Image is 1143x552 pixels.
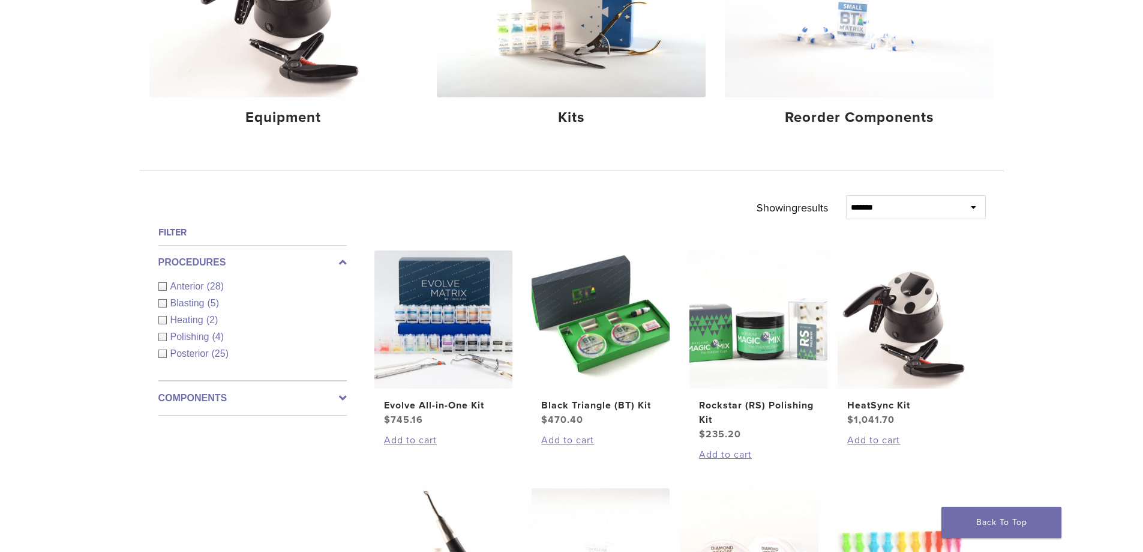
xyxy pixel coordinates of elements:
label: Components [158,391,347,405]
bdi: 235.20 [699,428,741,440]
h4: Kits [446,107,696,129]
img: Evolve All-in-One Kit [374,250,512,389]
span: (2) [206,315,218,325]
img: HeatSync Kit [838,250,976,389]
h2: Black Triangle (BT) Kit [541,398,660,413]
span: $ [847,414,854,426]
bdi: 1,041.70 [847,414,895,426]
span: Blasting [170,298,208,308]
span: $ [699,428,706,440]
h2: Evolve All-in-One Kit [384,398,503,413]
a: Add to cart: “HeatSync Kit” [847,433,966,447]
a: HeatSync KitHeatSync Kit $1,041.70 [837,250,977,427]
img: Rockstar (RS) Polishing Kit [689,250,827,389]
p: Showing results [757,195,828,220]
h4: Equipment [159,107,409,129]
a: Evolve All-in-One KitEvolve All-in-One Kit $745.16 [374,250,514,427]
span: (25) [212,348,229,359]
bdi: 470.40 [541,414,583,426]
bdi: 745.16 [384,414,423,426]
h2: HeatSync Kit [847,398,966,413]
span: (5) [207,298,219,308]
a: Rockstar (RS) Polishing KitRockstar (RS) Polishing Kit $235.20 [689,250,829,441]
a: Add to cart: “Black Triangle (BT) Kit” [541,433,660,447]
img: Black Triangle (BT) Kit [532,250,670,389]
h2: Rockstar (RS) Polishing Kit [699,398,818,427]
a: Black Triangle (BT) KitBlack Triangle (BT) Kit $470.40 [531,250,671,427]
h4: Filter [158,225,347,240]
label: Procedures [158,255,347,270]
h4: Reorder Components [734,107,984,129]
span: Heating [170,315,206,325]
a: Add to cart: “Rockstar (RS) Polishing Kit” [699,447,818,462]
span: (4) [212,332,224,342]
span: $ [384,414,391,426]
span: Polishing [170,332,212,342]
a: Add to cart: “Evolve All-in-One Kit” [384,433,503,447]
span: Anterior [170,281,207,291]
span: $ [541,414,548,426]
span: (28) [207,281,224,291]
span: Posterior [170,348,212,359]
a: Back To Top [941,507,1061,538]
